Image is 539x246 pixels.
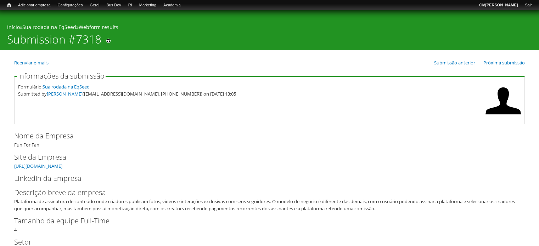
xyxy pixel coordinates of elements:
[7,2,11,7] span: Início
[7,24,532,33] div: » »
[18,90,482,97] div: Submitted by ([EMAIL_ADDRESS][DOMAIN_NAME], [PHONE_NUMBER]) on [DATE] 13:05
[17,73,106,80] legend: Informações da submissão
[54,2,86,9] a: Configurações
[485,3,518,7] strong: [PERSON_NAME]
[14,216,513,226] label: Tamanho da equipe Full-Time
[7,33,101,50] h1: Submission #7318
[18,83,482,90] div: Formulário:
[43,84,90,90] a: Sua rodada na EqSeed
[86,2,103,9] a: Geral
[521,2,535,9] a: Sair
[15,2,54,9] a: Adicionar empresa
[14,163,62,169] a: [URL][DOMAIN_NAME]
[125,2,136,9] a: RI
[14,187,513,198] label: Descrição breve da empresa
[14,152,513,162] label: Site da Empresa
[22,24,76,30] a: Sua rodada na EqSeed
[14,198,520,212] div: Plataforma de assinatura de conteúdo onde criadores publicam fotos, vídeos e interações exclusiva...
[476,2,521,9] a: Olá[PERSON_NAME]
[14,216,525,233] div: 4
[485,114,521,120] a: Ver perfil do usuário.
[14,131,525,148] div: Fun For Fan
[136,2,160,9] a: Marketing
[14,59,49,66] a: Reenviar e-mails
[4,2,15,8] a: Início
[47,91,83,97] a: [PERSON_NAME]
[434,59,475,66] a: Submissão anterior
[485,83,521,119] img: Foto de Eden Pino Wiedemann
[483,59,525,66] a: Próxima submissão
[79,24,118,30] a: Webform results
[14,173,513,184] label: LinkedIn da Empresa
[14,131,513,141] label: Nome da Empresa
[160,2,184,9] a: Academia
[7,24,20,30] a: Início
[103,2,125,9] a: Bus Dev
